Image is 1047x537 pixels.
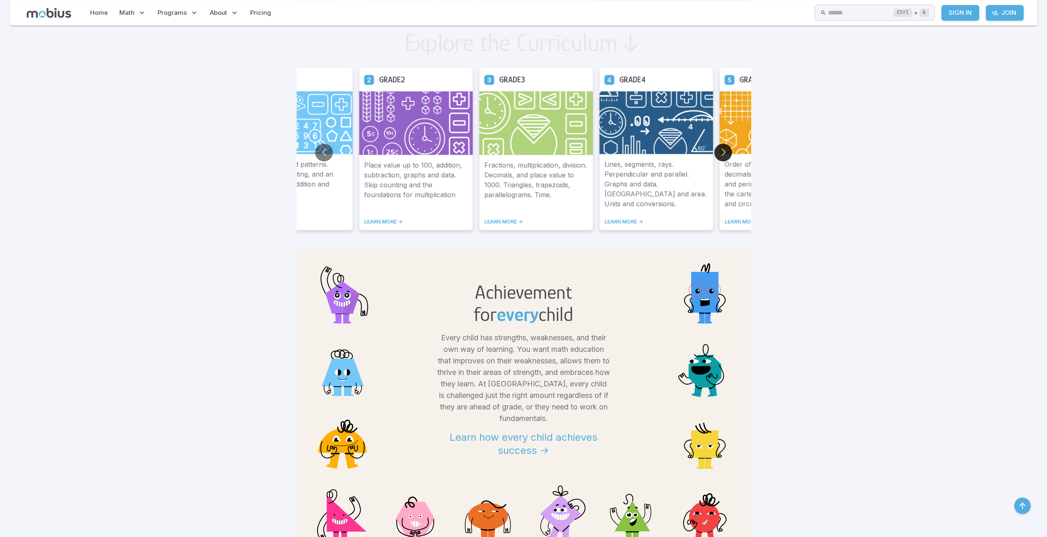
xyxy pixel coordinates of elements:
[604,159,708,209] p: Lines, segments, rays. Perpendicular and parallel. Graphs and data. [GEOGRAPHIC_DATA] and area. U...
[720,91,833,154] img: Grade 5
[364,74,374,84] a: Grade 2
[359,91,473,155] img: Grade 2
[672,260,738,325] img: rectangle.svg
[364,160,468,209] p: Place value up to 100, addition, subtraction, graphs and data. Skip counting and the foundations ...
[894,9,912,17] kbd: Ctrl
[724,219,828,225] a: LEARN MORE ->
[724,159,828,209] p: Order of operations, fractions, decimals. More complex area and perimeter. Number lines and the c...
[714,144,732,161] button: Go to next slide
[604,74,614,84] a: Grade 4
[919,9,929,17] kbd: k
[437,332,610,424] p: Every child has strengths, weaknesses, and their own way of learning. You want math education tha...
[499,73,525,86] h5: Grade 3
[310,332,376,398] img: trapezoid.svg
[158,8,187,17] span: Programs
[619,73,645,86] h5: Grade 4
[739,73,765,86] h5: Grade 5
[479,91,593,155] img: Grade 3
[310,404,376,470] img: semi-circle.svg
[474,281,573,303] h2: Achievement
[119,8,135,17] span: Math
[210,8,227,17] span: About
[941,5,979,21] a: Sign In
[604,219,708,225] a: LEARN MORE ->
[379,73,405,86] h5: Grade 2
[894,8,929,18] div: +
[672,404,738,471] img: square.svg
[404,30,618,55] h2: Explore the Curriculum
[724,74,734,84] a: Grade 5
[88,3,110,22] a: Home
[244,159,348,209] p: Basic shapes and patterns. Numeracy, counting, and an introduction to addition and subtraction.
[672,332,738,398] img: octagon.svg
[484,160,588,209] p: Fractions, multiplication, division. Decimals, and place value to 1000. Triangles, trapezoids, pa...
[310,260,376,325] img: pentagon.svg
[497,303,539,325] span: every
[315,144,333,161] button: Go to previous slide
[244,219,348,225] a: LEARN MORE ->
[239,91,353,154] img: Grade 1
[474,303,573,325] h2: for child
[248,3,274,22] a: Pricing
[437,424,610,457] a: Learn how every child achieves success ->
[986,5,1024,21] a: Join
[599,91,713,154] img: Grade 4
[364,219,468,225] a: LEARN MORE ->
[484,219,588,225] a: LEARN MORE ->
[484,74,494,84] a: Grade 3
